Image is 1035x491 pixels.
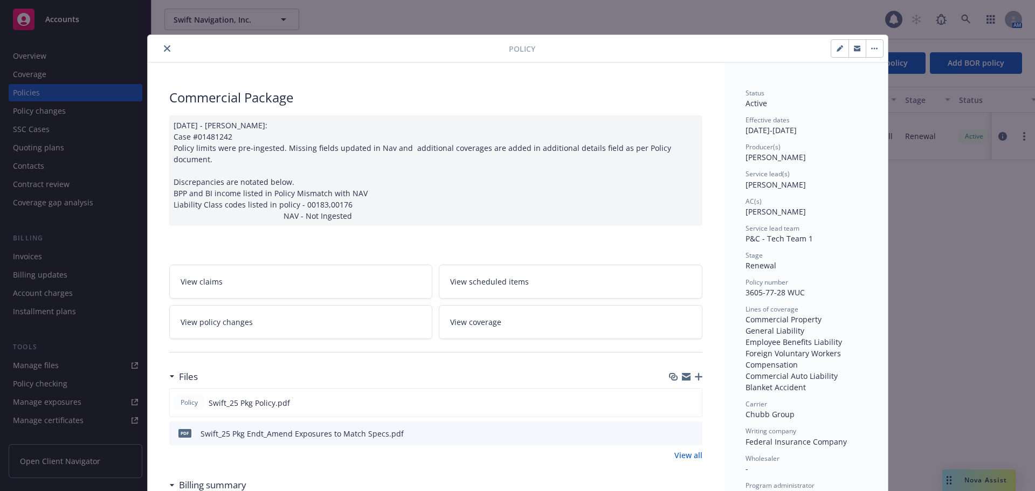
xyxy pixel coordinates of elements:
[688,397,698,409] button: preview file
[746,382,866,393] div: Blanket Accident
[746,233,813,244] span: P&C - Tech Team 1
[746,426,796,435] span: Writing company
[746,481,815,490] span: Program administrator
[674,449,702,461] a: View all
[178,429,191,437] span: pdf
[169,305,433,339] a: View policy changes
[746,115,790,125] span: Effective dates
[169,370,198,384] div: Files
[746,325,866,336] div: General Liability
[746,142,781,151] span: Producer(s)
[746,197,762,206] span: AC(s)
[169,115,702,226] div: [DATE] - [PERSON_NAME]: Case #01481242 Policy limits were pre-ingested. Missing fields updated in...
[179,370,198,384] h3: Files
[178,398,200,407] span: Policy
[671,397,679,409] button: download file
[746,437,847,447] span: Federal Insurance Company
[746,348,866,370] div: Foreign Voluntary Workers Compensation
[439,305,702,339] a: View coverage
[161,42,174,55] button: close
[746,314,866,325] div: Commercial Property
[169,88,702,107] div: Commercial Package
[746,399,767,409] span: Carrier
[746,409,795,419] span: Chubb Group
[450,316,501,328] span: View coverage
[746,260,776,271] span: Renewal
[209,397,290,409] span: Swift_25 Pkg Policy.pdf
[746,152,806,162] span: [PERSON_NAME]
[746,464,748,474] span: -
[746,88,764,98] span: Status
[181,316,253,328] span: View policy changes
[746,454,779,463] span: Wholesaler
[688,428,698,439] button: preview file
[746,370,866,382] div: Commercial Auto Liability
[746,98,767,108] span: Active
[746,179,806,190] span: [PERSON_NAME]
[746,251,763,260] span: Stage
[746,287,805,298] span: 3605-77-28 WUC
[746,336,866,348] div: Employee Benefits Liability
[439,265,702,299] a: View scheduled items
[181,276,223,287] span: View claims
[746,169,790,178] span: Service lead(s)
[746,224,799,233] span: Service lead team
[746,305,798,314] span: Lines of coverage
[671,428,680,439] button: download file
[746,115,866,136] div: [DATE] - [DATE]
[746,278,788,287] span: Policy number
[201,428,404,439] div: Swift_25 Pkg Endt_Amend Exposures to Match Specs.pdf
[450,276,529,287] span: View scheduled items
[169,265,433,299] a: View claims
[509,43,535,54] span: Policy
[746,206,806,217] span: [PERSON_NAME]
